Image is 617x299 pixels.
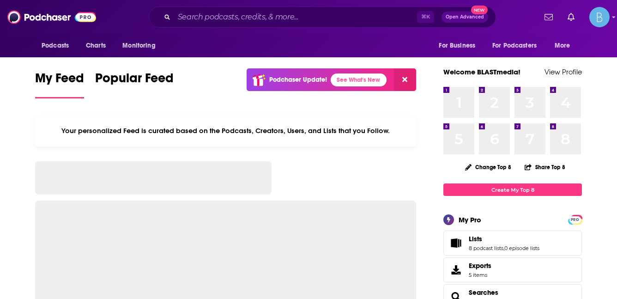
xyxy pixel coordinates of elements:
[446,15,484,19] span: Open Advanced
[486,37,550,55] button: open menu
[35,70,84,92] span: My Feed
[469,245,503,251] a: 8 podcast lists
[555,39,570,52] span: More
[122,39,155,52] span: Monitoring
[469,288,498,297] a: Searches
[35,70,84,98] a: My Feed
[492,39,537,52] span: For Podcasters
[95,70,174,98] a: Popular Feed
[7,8,96,26] img: Podchaser - Follow, Share and Rate Podcasts
[447,263,465,276] span: Exports
[116,37,167,55] button: open menu
[174,10,417,24] input: Search podcasts, credits, & more...
[35,115,416,146] div: Your personalized Feed is curated based on the Podcasts, Creators, Users, and Lists that you Follow.
[439,39,475,52] span: For Business
[86,39,106,52] span: Charts
[469,262,491,270] span: Exports
[589,7,610,27] img: User Profile
[417,11,434,23] span: ⌘ K
[564,9,578,25] a: Show notifications dropdown
[80,37,111,55] a: Charts
[331,73,387,86] a: See What's New
[589,7,610,27] span: Logged in as BLASTmedia
[35,37,81,55] button: open menu
[544,67,582,76] a: View Profile
[548,37,582,55] button: open menu
[42,39,69,52] span: Podcasts
[447,237,465,250] a: Lists
[460,161,517,173] button: Change Top 8
[569,216,581,223] span: PRO
[442,12,488,23] button: Open AdvancedNew
[459,215,481,224] div: My Pro
[443,67,520,76] a: Welcome BLASTmedia!
[469,272,491,278] span: 5 items
[443,257,582,282] a: Exports
[432,37,487,55] button: open menu
[524,158,566,176] button: Share Top 8
[589,7,610,27] button: Show profile menu
[503,245,504,251] span: ,
[469,235,539,243] a: Lists
[471,6,488,14] span: New
[269,76,327,84] p: Podchaser Update!
[504,245,539,251] a: 0 episode lists
[443,183,582,196] a: Create My Top 8
[95,70,174,92] span: Popular Feed
[469,235,482,243] span: Lists
[541,9,557,25] a: Show notifications dropdown
[149,6,496,28] div: Search podcasts, credits, & more...
[569,216,581,223] a: PRO
[443,231,582,256] span: Lists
